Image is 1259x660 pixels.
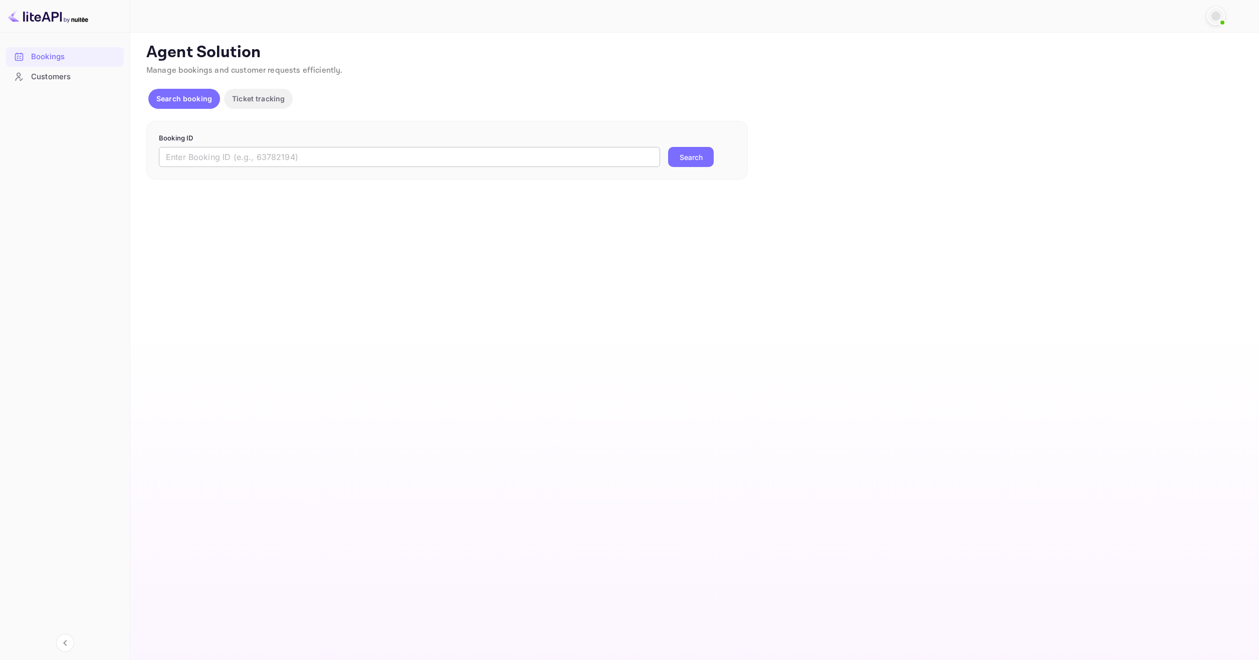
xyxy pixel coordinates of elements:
[31,71,119,83] div: Customers
[159,147,660,167] input: Enter Booking ID (e.g., 63782194)
[31,51,119,63] div: Bookings
[232,93,285,104] p: Ticket tracking
[6,67,124,87] div: Customers
[56,634,74,652] button: Collapse navigation
[6,67,124,86] a: Customers
[668,147,714,167] button: Search
[146,65,343,76] span: Manage bookings and customer requests efficiently.
[159,133,735,143] p: Booking ID
[146,43,1241,63] p: Agent Solution
[156,93,212,104] p: Search booking
[6,47,124,66] a: Bookings
[8,8,88,24] img: LiteAPI logo
[6,47,124,67] div: Bookings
